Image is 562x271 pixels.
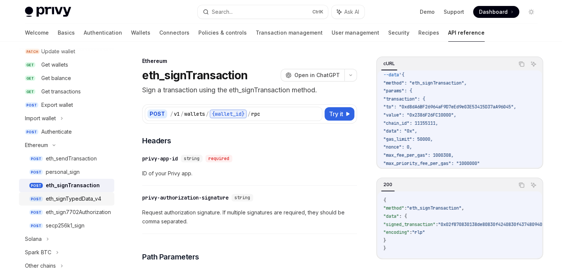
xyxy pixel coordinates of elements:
div: eth_signTransaction [46,181,100,190]
span: POST [29,210,43,215]
div: cURL [381,59,397,68]
div: / [181,110,183,118]
div: Get transactions [41,87,81,96]
div: POST [147,109,167,118]
span: : { [399,213,407,219]
span: Ctrl K [312,9,323,15]
a: GETGet wallets [19,58,114,71]
div: Solana [25,235,42,243]
span: Open in ChatGPT [294,71,340,79]
span: Dashboard [479,8,508,16]
span: "rlp" [412,229,425,235]
div: Get wallets [41,60,68,69]
button: Copy the contents from the code block [517,59,526,69]
div: eth_sign7702Authorization [46,208,111,217]
span: "data" [383,213,399,219]
a: Policies & controls [198,24,247,42]
div: Spark BTC [25,248,51,257]
button: Ask AI [332,5,364,19]
a: Wallets [131,24,150,42]
span: "method" [383,205,404,211]
h1: eth_signTransaction [142,68,248,82]
span: { [383,197,386,203]
span: : [435,221,438,227]
div: 200 [381,180,395,189]
span: "nonce": 0, [383,144,412,150]
button: Try it [325,107,354,121]
a: User management [332,24,379,42]
div: Export wallet [41,101,73,109]
span: } [383,237,386,243]
a: Dashboard [473,6,519,18]
div: eth_sendTransaction [46,154,97,163]
a: GETGet transactions [19,85,114,98]
a: POSTAuthenticate [19,125,114,138]
button: Copy the contents from the code block [517,180,526,190]
span: "transaction": { [383,96,425,102]
a: Welcome [25,24,49,42]
span: ID of your Privy app. [142,169,357,178]
span: , [462,205,464,211]
span: "chain_id": 11155111, [383,120,438,126]
div: Ethereum [25,141,48,150]
a: POSTpersonal_sign [19,165,114,179]
div: Import wallet [25,114,56,123]
a: POSTeth_sendTransaction [19,152,114,165]
a: API reference [448,24,485,42]
button: Ask AI [529,59,538,69]
div: Get balance [41,74,71,83]
div: personal_sign [46,168,80,176]
span: Path Parameters [142,252,199,262]
span: GET [25,89,35,95]
span: "params": { [383,88,412,94]
a: POSTExport wallet [19,98,114,112]
div: Other chains [25,261,56,270]
a: POSTeth_signTransaction [19,179,114,192]
a: Security [388,24,409,42]
img: light logo [25,7,71,17]
div: / [206,110,209,118]
button: Toggle dark mode [525,6,537,18]
a: GETGet balance [19,71,114,85]
span: "value": "0x2386F26FC10000", [383,112,456,118]
span: POST [25,129,38,135]
div: Authenticate [41,127,72,136]
span: : [409,229,412,235]
div: {wallet_id} [210,109,247,118]
div: required [205,155,232,162]
span: "signed_transaction" [383,221,435,227]
span: "data": "0x", [383,128,417,134]
span: "method": "eth_signTransaction", [383,80,467,86]
span: "max_fee_per_gas": 1000308, [383,152,454,158]
span: Headers [142,135,171,146]
div: wallets [184,110,205,118]
span: "gas_limit": 50000, [383,136,433,142]
span: POST [29,169,43,175]
button: Search...CtrlK [198,5,328,19]
div: privy-authorization-signature [142,194,229,201]
span: "to": "0xd8dA6BF26964aF9D7eEd9e03E53415D37aA96045", [383,104,516,110]
div: Search... [212,7,233,16]
span: POST [29,156,43,162]
span: string [184,156,199,162]
div: eth_signTypedData_v4 [46,194,101,203]
span: : [404,205,407,211]
span: "max_priority_fee_per_gas": "1000000" [383,160,480,166]
div: / [170,110,173,118]
a: Support [444,8,464,16]
span: string [234,195,250,201]
span: --data [383,72,399,78]
a: POSTsecp256k1_sign [19,219,114,232]
span: "eth_signTransaction" [407,205,462,211]
div: v1 [174,110,180,118]
a: Recipes [418,24,439,42]
p: Sign a transaction using the eth_signTransaction method. [142,85,357,95]
span: Try it [329,109,343,118]
a: Authentication [84,24,122,42]
div: privy-app-id [142,155,178,162]
a: Demo [420,8,435,16]
span: } [383,245,386,251]
span: Request authorization signature. If multiple signatures are required, they should be comma separa... [142,208,357,226]
a: Basics [58,24,75,42]
div: / [248,110,250,118]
